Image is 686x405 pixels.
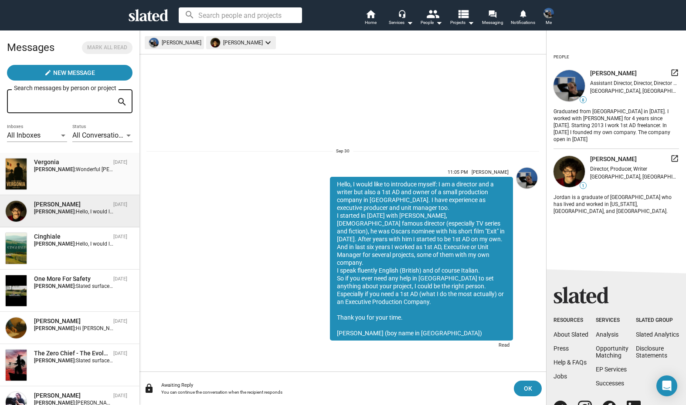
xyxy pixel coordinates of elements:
div: Awaiting Reply [161,382,507,388]
span: Mark all read [87,43,127,52]
div: [GEOGRAPHIC_DATA], [GEOGRAPHIC_DATA] [590,88,679,94]
mat-icon: arrow_drop_down [434,17,444,28]
span: Slated surfaced The Zero Chief - The Evolution of Two Spirits as a match for my Director interest... [76,358,526,364]
img: Vergonia [6,159,27,189]
div: Read [330,341,513,351]
img: One More For Safety [6,275,27,306]
div: Resources [554,317,588,324]
button: Mark all read [82,41,132,54]
time: [DATE] [113,318,127,324]
img: Jordan Tragash [6,201,27,222]
span: OK [521,381,535,396]
mat-icon: notifications [519,9,527,17]
time: [DATE] [113,276,127,282]
strong: [PERSON_NAME]: [34,166,76,172]
div: Jordan is a graduate of [GEOGRAPHIC_DATA] who has lived and worked in [US_STATE], [GEOGRAPHIC_DAT... [554,192,679,215]
img: Kamron Djaxonov [6,317,27,338]
div: Services [596,317,628,324]
div: Cinghiale [34,233,110,241]
button: Services [386,9,416,28]
span: Slated surfaced One More For Safety as a match for my Assistant Director interest. I would love t... [76,283,493,289]
span: 1 [580,183,586,189]
img: undefined [554,70,585,101]
div: Director, Producer, Writer [590,166,679,172]
mat-icon: headset_mic [398,10,406,17]
div: Services [389,17,413,28]
mat-icon: arrow_drop_down [404,17,415,28]
div: You can continue the conversation when the recipient responds [161,390,507,395]
mat-icon: search [117,95,127,109]
a: About Slated [554,331,588,338]
mat-icon: create [44,69,51,76]
img: The Zero Chief - The Evolution of Two Spirits [6,350,27,381]
time: [DATE] [113,234,127,240]
button: Simone ZeoliMe [538,6,559,29]
span: Messaging [482,17,503,28]
img: Cinghiale [6,233,27,264]
button: New Message [7,65,132,81]
mat-icon: launch [670,68,679,77]
span: [PERSON_NAME] [472,169,509,175]
img: undefined [211,38,220,47]
input: Search people and projects [179,7,302,23]
a: Notifications [508,9,538,28]
a: EP Services [596,366,627,373]
span: Me [546,17,552,28]
a: Simone Zeoli [515,166,539,353]
a: Help & FAQs [554,359,587,366]
div: Stefano Pratesi [34,391,110,400]
span: All Inboxes [7,131,41,139]
mat-icon: arrow_drop_down [465,17,476,28]
img: undefined [554,156,585,187]
div: Vergonia [34,158,110,166]
strong: [PERSON_NAME]: [34,241,76,247]
span: 11:05 PM [448,169,468,175]
h2: Messages [7,37,54,58]
button: OK [514,381,542,396]
div: Jordan Tragash [34,200,110,209]
mat-icon: home [365,9,376,19]
strong: [PERSON_NAME]: [34,283,76,289]
span: [PERSON_NAME] [590,155,637,163]
span: 8 [580,98,586,103]
strong: [PERSON_NAME]: [34,325,76,331]
div: One More For Safety [34,275,110,283]
span: Home [365,17,377,28]
time: [DATE] [113,351,127,356]
time: [DATE] [113,159,127,165]
div: People [421,17,442,28]
mat-icon: lock [144,383,154,394]
div: [GEOGRAPHIC_DATA], [GEOGRAPHIC_DATA], [GEOGRAPHIC_DATA] [590,174,679,180]
time: [DATE] [113,393,127,398]
div: Assistant Director, Director, Director of Photography, Producer, Writer [590,80,679,86]
span: Wonderful [PERSON_NAME]! I'll text you soon. I live in [GEOGRAPHIC_DATA] btw. Thank you again! [76,166,305,172]
a: OpportunityMatching [596,345,628,359]
time: [DATE] [113,202,127,207]
a: DisclosureStatements [636,345,667,359]
mat-icon: launch [670,154,679,163]
a: Analysis [596,331,618,338]
div: Open Intercom Messenger [656,375,677,396]
mat-icon: keyboard_arrow_down [263,37,273,48]
strong: [PERSON_NAME]: [34,358,76,364]
span: New Message [53,65,95,81]
span: Projects [450,17,474,28]
div: The Zero Chief - The Evolution of Two Spirits [34,349,110,358]
span: Notifications [511,17,535,28]
button: People [416,9,447,28]
div: Hello, I would like to introduce myself: I am a director and a writer but also a 1st AD and owner... [330,177,513,341]
a: Press [554,345,569,352]
a: Home [355,9,386,28]
mat-icon: forum [488,10,496,18]
span: All Conversations [72,131,126,139]
button: Projects [447,9,477,28]
div: People [554,51,569,63]
div: Kamron Djaxonov [34,317,110,325]
a: Messaging [477,9,508,28]
img: Simone Zeoli [516,168,537,189]
div: Graduated from [GEOGRAPHIC_DATA] in [DATE]. I worked with [PERSON_NAME] for 4 years since [DATE].... [554,107,679,143]
span: [PERSON_NAME] [590,69,637,78]
mat-icon: view_list [457,7,469,20]
a: Slated Analytics [636,331,679,338]
a: Jobs [554,373,567,380]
